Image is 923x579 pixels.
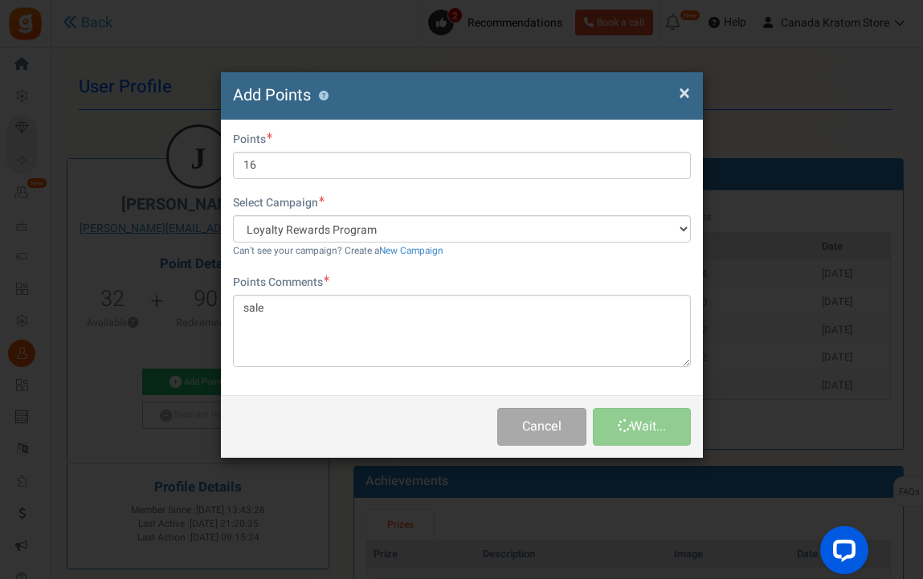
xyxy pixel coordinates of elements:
small: Can't see your campaign? Create a [233,244,443,258]
span: Add Points [233,84,311,107]
label: Points Comments [233,275,329,291]
button: Cancel [497,408,586,446]
label: Select Campaign [233,195,325,211]
button: ? [319,91,329,101]
a: New Campaign [379,244,443,258]
span: × [679,78,690,108]
label: Points [233,132,272,148]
